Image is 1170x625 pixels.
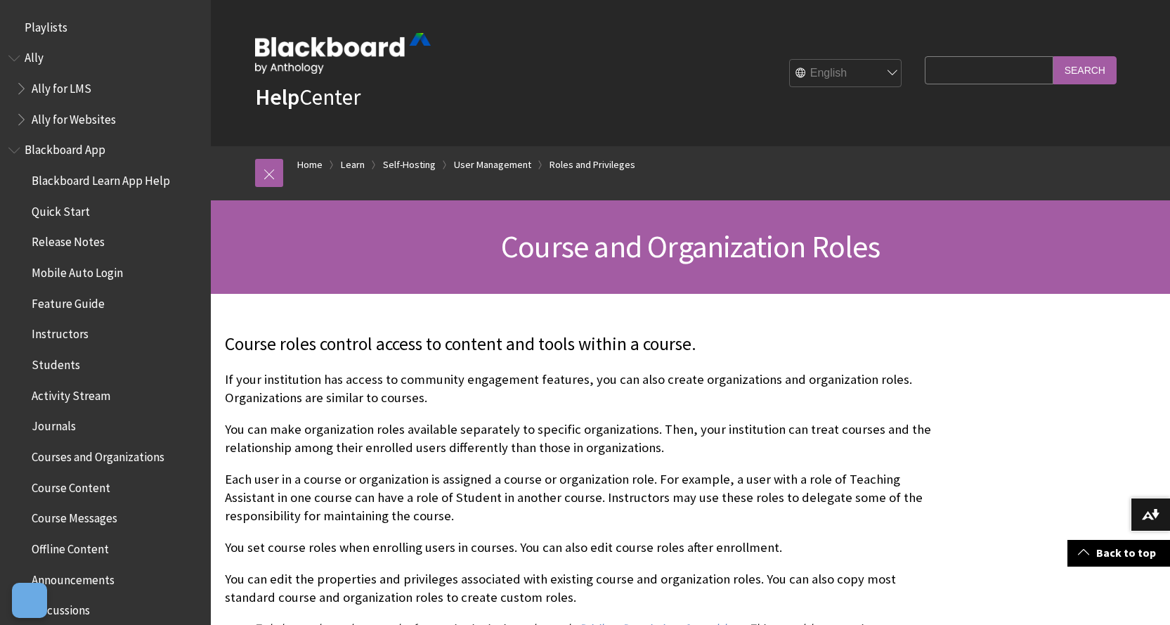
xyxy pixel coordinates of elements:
[383,156,436,174] a: Self-Hosting
[454,156,531,174] a: User Management
[32,476,110,495] span: Course Content
[32,323,89,342] span: Instructors
[8,15,202,39] nav: Book outline for Playlists
[32,261,123,280] span: Mobile Auto Login
[32,568,115,587] span: Announcements
[225,420,948,457] p: You can make organization roles available separately to specific organizations. Then, your instit...
[12,583,47,618] button: Open Preferences
[225,371,948,407] p: If your institution has access to community engagement features, you can also create organization...
[1053,56,1117,84] input: Search
[225,470,948,526] p: Each user in a course or organization is assigned a course or organization role. For example, a u...
[255,33,431,74] img: Blackboard by Anthology
[32,537,109,556] span: Offline Content
[32,353,80,372] span: Students
[501,227,880,266] span: Course and Organization Roles
[297,156,323,174] a: Home
[32,598,90,617] span: Discussions
[32,507,117,526] span: Course Messages
[32,169,170,188] span: Blackboard Learn App Help
[32,384,110,403] span: Activity Stream
[25,138,105,157] span: Blackboard App
[790,60,902,88] select: Site Language Selector
[25,46,44,65] span: Ally
[32,108,116,127] span: Ally for Websites
[255,83,299,111] strong: Help
[255,83,360,111] a: HelpCenter
[32,292,105,311] span: Feature Guide
[32,445,164,464] span: Courses and Organizations
[1067,540,1170,566] a: Back to top
[32,231,105,250] span: Release Notes
[341,156,365,174] a: Learn
[8,46,202,131] nav: Book outline for Anthology Ally Help
[32,415,76,434] span: Journals
[225,332,948,357] p: Course roles control access to content and tools within a course.
[225,570,948,607] p: You can edit the properties and privileges associated with existing course and organization roles...
[550,156,635,174] a: Roles and Privileges
[25,15,67,34] span: Playlists
[225,539,948,557] p: You set course roles when enrolling users in courses. You can also edit course roles after enroll...
[32,200,90,219] span: Quick Start
[32,77,91,96] span: Ally for LMS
